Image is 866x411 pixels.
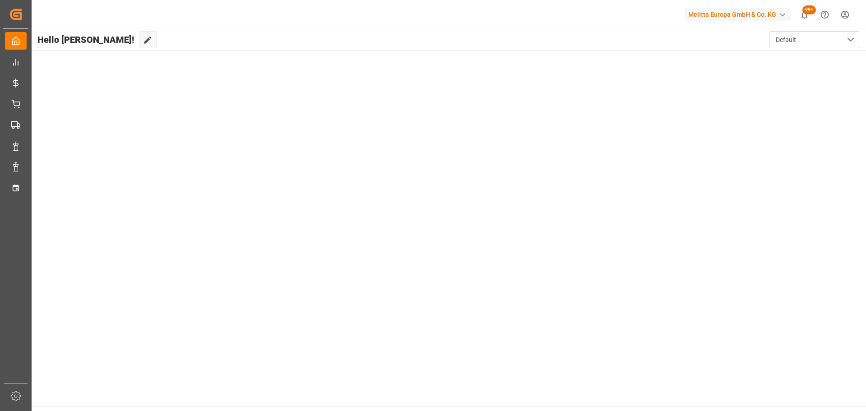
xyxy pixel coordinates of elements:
[685,6,794,23] button: Melitta Europa GmbH & Co. KG
[776,35,796,45] span: Default
[815,5,835,25] button: Help Center
[769,31,859,48] button: open menu
[802,5,816,14] span: 99+
[37,31,134,48] span: Hello [PERSON_NAME]!
[685,8,791,21] div: Melitta Europa GmbH & Co. KG
[794,5,815,25] button: show 100 new notifications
